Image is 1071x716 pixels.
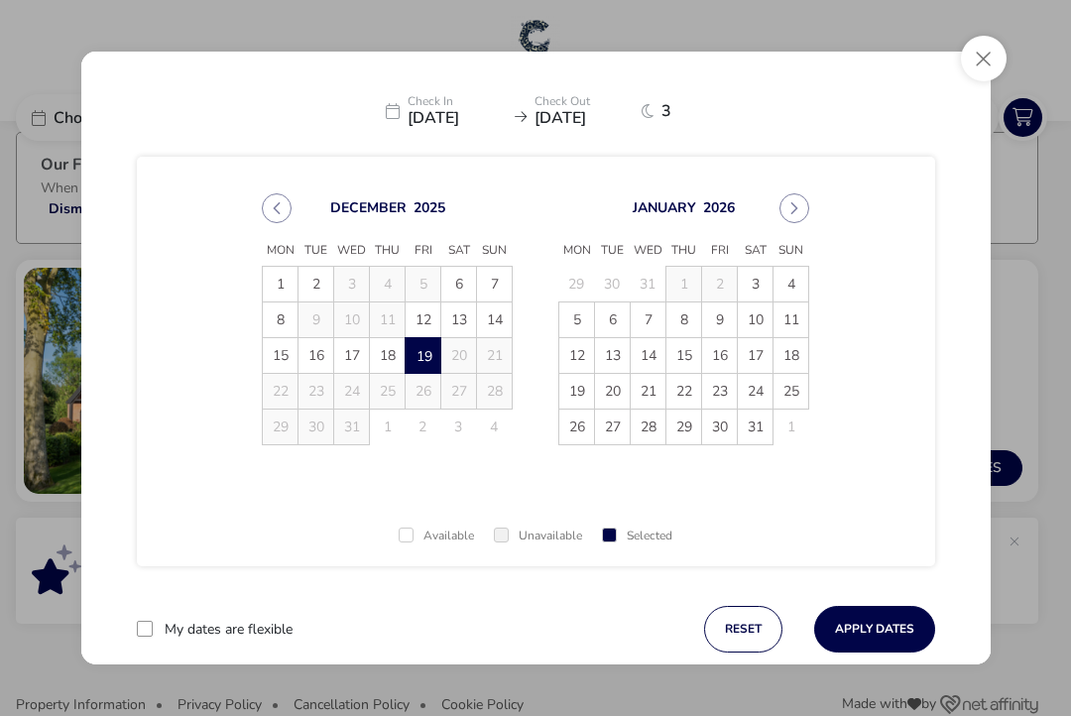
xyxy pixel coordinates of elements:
span: 28 [631,410,665,444]
td: 17 [738,338,773,374]
td: 20 [441,338,477,374]
td: 2 [298,267,334,302]
td: 1 [773,410,809,445]
td: 5 [406,267,441,302]
span: 19 [559,374,594,409]
td: 4 [773,267,809,302]
td: 30 [702,410,738,445]
td: 31 [738,410,773,445]
span: 8 [263,302,297,337]
span: 2 [298,267,333,301]
span: 9 [702,302,737,337]
td: 5 [559,302,595,338]
td: 4 [477,410,513,445]
span: 25 [773,374,808,409]
td: 12 [406,302,441,338]
span: Fri [406,236,441,266]
span: Wed [334,236,370,266]
span: 1 [263,267,297,301]
td: 12 [559,338,595,374]
td: 14 [477,302,513,338]
span: Mon [559,236,595,266]
span: 6 [441,267,476,301]
span: Sat [738,236,773,266]
td: 8 [263,302,298,338]
span: 17 [334,338,369,373]
span: 18 [773,338,808,373]
td: 9 [298,302,334,338]
td: 15 [263,338,298,374]
button: Apply Dates [814,606,935,653]
td: 26 [559,410,595,445]
td: 9 [702,302,738,338]
td: 19 [559,374,595,410]
div: Choose Date [244,170,827,469]
td: 3 [441,410,477,445]
td: 29 [559,267,595,302]
span: 10 [738,302,773,337]
td: 16 [298,338,334,374]
td: 25 [773,374,809,410]
td: 20 [595,374,631,410]
span: Tue [298,236,334,266]
span: 21 [631,374,665,409]
span: 19 [407,339,441,374]
span: 29 [666,410,701,444]
button: Close [961,36,1007,81]
span: 26 [559,410,594,444]
td: 25 [370,374,406,410]
button: Choose Year [703,198,735,217]
span: 7 [631,302,665,337]
span: 24 [738,374,773,409]
td: 16 [702,338,738,374]
td: 4 [370,267,406,302]
span: [DATE] [408,110,507,126]
td: 27 [441,374,477,410]
td: 24 [738,374,773,410]
td: 6 [441,267,477,302]
span: 15 [666,338,701,373]
span: Thu [666,236,702,266]
td: 1 [666,267,702,302]
td: 31 [631,267,666,302]
td: 6 [595,302,631,338]
button: Choose Year [414,198,445,217]
td: 18 [370,338,406,374]
span: 7 [477,267,512,301]
td: 19 [406,338,441,374]
td: 23 [298,374,334,410]
td: 2 [702,267,738,302]
span: 14 [631,338,665,373]
td: 22 [263,374,298,410]
td: 30 [298,410,334,445]
td: 21 [477,338,513,374]
label: My dates are flexible [165,623,293,637]
div: Unavailable [494,530,582,542]
td: 22 [666,374,702,410]
span: Sun [773,236,809,266]
span: 15 [263,338,297,373]
div: Available [399,530,474,542]
td: 17 [334,338,370,374]
span: Sat [441,236,477,266]
span: Thu [370,236,406,266]
span: 30 [702,410,737,444]
td: 26 [406,374,441,410]
span: Mon [263,236,298,266]
span: 13 [595,338,630,373]
span: 16 [702,338,737,373]
td: 28 [477,374,513,410]
td: 24 [334,374,370,410]
td: 18 [773,338,809,374]
td: 10 [334,302,370,338]
span: 11 [773,302,808,337]
td: 8 [666,302,702,338]
span: 3 [661,103,686,119]
td: 28 [631,410,666,445]
td: 29 [666,410,702,445]
span: Fri [702,236,738,266]
span: Wed [631,236,666,266]
span: 23 [702,374,737,409]
span: 4 [773,267,808,301]
td: 10 [738,302,773,338]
